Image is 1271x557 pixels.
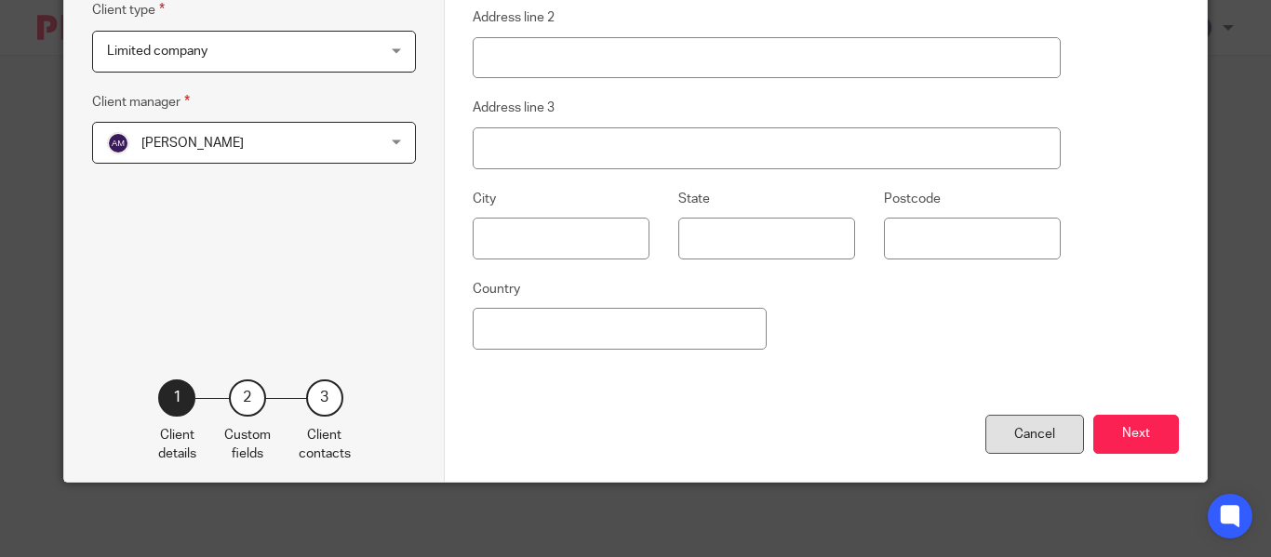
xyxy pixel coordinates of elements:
label: Country [473,280,520,298]
label: Client manager [92,91,190,113]
div: 1 [158,379,195,417]
button: Next [1093,415,1179,455]
label: Postcode [884,190,941,208]
p: Client details [158,426,196,464]
div: 2 [229,379,266,417]
p: Client contacts [299,426,351,464]
p: Custom fields [224,426,271,464]
label: State [678,190,710,208]
img: svg%3E [107,132,129,154]
div: 3 [306,379,343,417]
label: Address line 3 [473,99,555,117]
span: [PERSON_NAME] [141,137,244,150]
span: Limited company [107,45,207,58]
label: City [473,190,496,208]
label: Address line 2 [473,8,555,27]
div: Cancel [985,415,1084,455]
